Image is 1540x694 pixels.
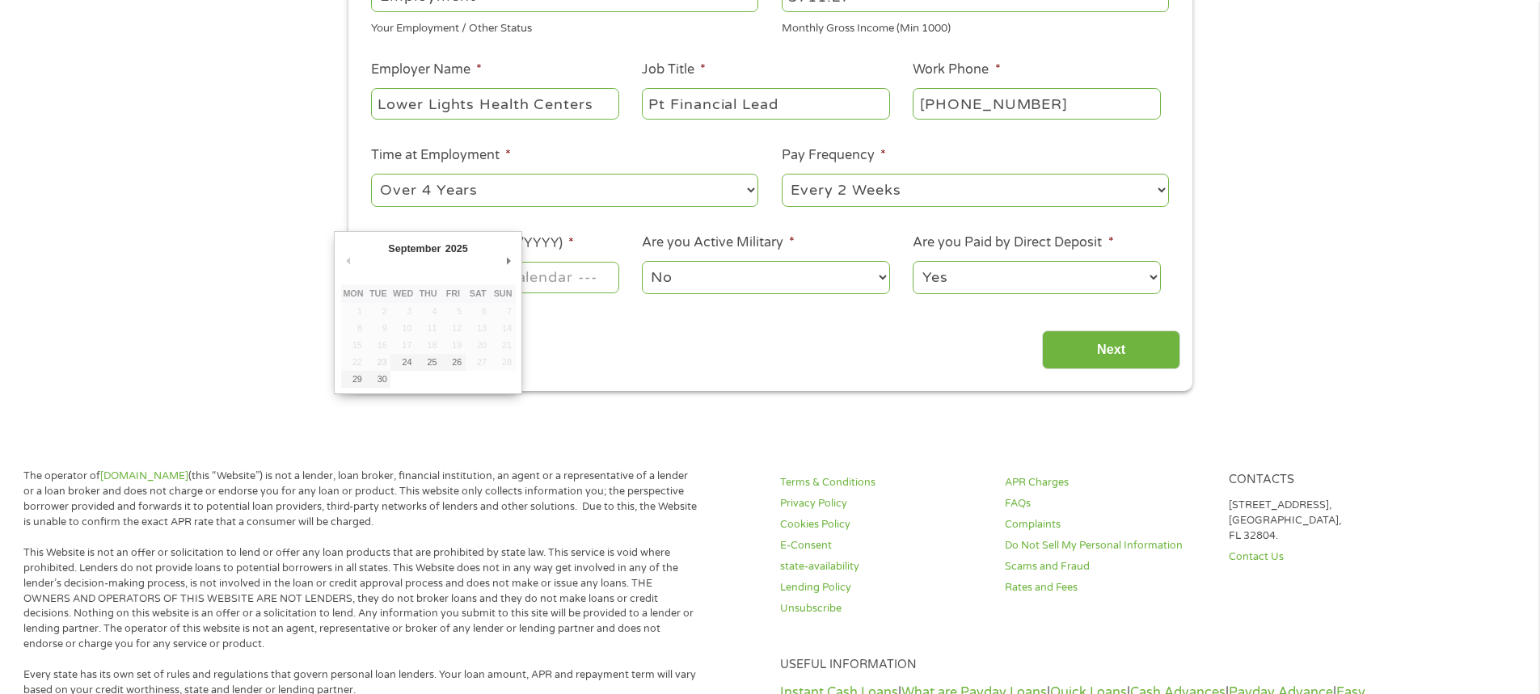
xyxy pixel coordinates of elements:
button: Next Month [501,250,516,271]
abbr: Friday [446,288,460,298]
a: Contact Us [1229,549,1434,565]
a: Scams and Fraud [1005,559,1210,574]
div: September [386,238,443,259]
input: Walmart [371,88,618,119]
div: Monthly Gross Income (Min 1000) [782,15,1169,37]
abbr: Saturday [470,288,487,298]
a: Complaints [1005,517,1210,532]
a: Lending Policy [780,580,985,595]
abbr: Wednesday [393,288,413,298]
div: 2025 [443,238,470,259]
button: 26 [441,354,466,371]
button: 24 [390,354,416,371]
input: Cashier [642,88,889,119]
input: (231) 754-4010 [913,88,1160,119]
div: Your Employment / Other Status [371,15,758,37]
a: E-Consent [780,538,985,553]
a: APR Charges [1005,475,1210,490]
button: 30 [365,371,390,388]
h4: Contacts [1229,473,1434,488]
abbr: Thursday [419,288,437,298]
abbr: Sunday [494,288,513,298]
a: Privacy Policy [780,496,985,511]
a: state-availability [780,559,985,574]
a: Rates and Fees [1005,580,1210,595]
button: 29 [341,371,366,388]
label: Time at Employment [371,147,511,164]
p: The operator of (this “Website”) is not a lender, loan broker, financial institution, an agent or... [23,469,698,530]
label: Are you Active Military [642,234,795,251]
a: Do Not Sell My Personal Information [1005,538,1210,553]
button: Previous Month [341,250,356,271]
abbr: Tuesday [369,288,387,298]
label: Are you Paid by Direct Deposit [913,234,1113,251]
label: Pay Frequency [782,147,886,164]
a: Unsubscribe [780,601,985,616]
label: Job Title [642,61,706,78]
label: Work Phone [913,61,1000,78]
abbr: Monday [343,288,363,298]
input: Next [1042,330,1180,370]
p: [STREET_ADDRESS], [GEOGRAPHIC_DATA], FL 32804. [1229,498,1434,544]
button: 25 [416,354,441,371]
p: This Website is not an offer or solicitation to lend or offer any loan products that are prohibit... [23,545,698,652]
h4: Useful Information [780,658,1434,673]
a: Cookies Policy [780,517,985,532]
label: Employer Name [371,61,482,78]
a: [DOMAIN_NAME] [100,469,188,482]
a: FAQs [1005,496,1210,511]
a: Terms & Conditions [780,475,985,490]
